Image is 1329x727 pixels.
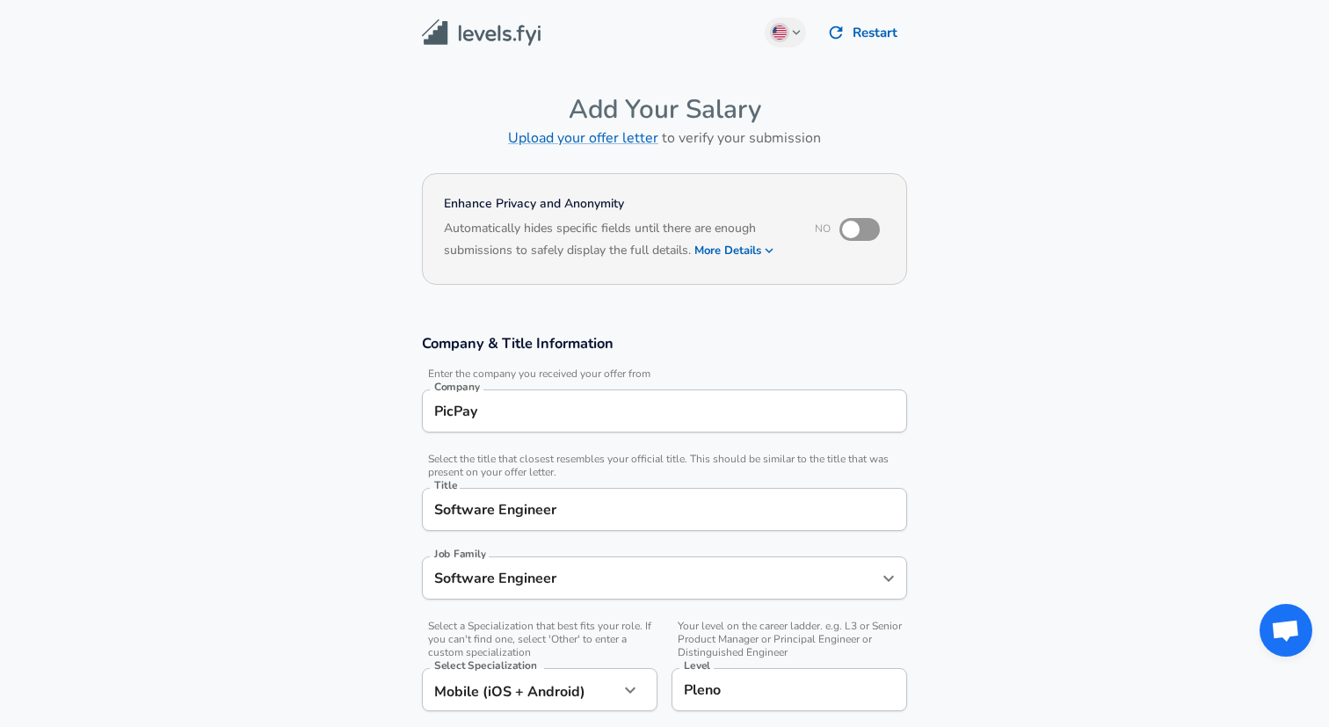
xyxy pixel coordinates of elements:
img: Levels.fyi [422,19,541,47]
h4: Enhance Privacy and Anonymity [444,195,791,213]
input: Software Engineer [430,564,873,592]
label: Job Family [434,549,486,559]
input: Google [430,397,899,425]
label: Company [434,382,480,392]
button: More Details [694,238,775,263]
label: Title [434,480,457,491]
img: English (US) [773,25,787,40]
span: Your level on the career ladder. e.g. L3 or Senior Product Manager or Principal Engineer or Disti... [672,620,907,659]
label: Select Specialization [434,660,536,671]
div: Bate-papo aberto [1260,604,1312,657]
span: Enter the company you received your offer from [422,367,907,381]
label: Level [684,660,710,671]
input: Software Engineer [430,496,899,523]
button: Open [876,566,901,591]
h6: Automatically hides specific fields until there are enough submissions to safely display the full... [444,219,791,263]
a: Upload your offer letter [508,128,658,148]
input: L3 [679,676,899,703]
span: Select the title that closest resembles your official title. This should be similar to the title ... [422,453,907,479]
button: Restart [820,14,907,51]
h4: Add Your Salary [422,93,907,126]
h6: to verify your submission [422,126,907,150]
span: No [815,222,831,236]
div: Mobile (iOS + Android) [422,668,619,711]
h3: Company & Title Information [422,333,907,353]
button: English (US) [765,18,807,47]
span: Select a Specialization that best fits your role. If you can't find one, select 'Other' to enter ... [422,620,657,659]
